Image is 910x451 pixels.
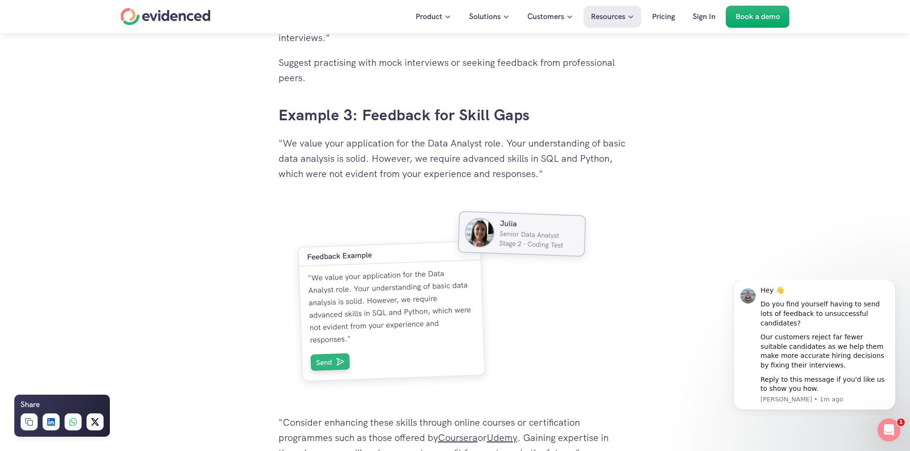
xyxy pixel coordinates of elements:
[645,6,682,28] a: Pricing
[42,6,170,15] div: Hey 👋
[42,6,170,114] div: Message content
[21,8,37,23] img: Profile image for Lewis
[42,95,170,114] div: Reply to this message if you'd like us to show you how.
[278,55,632,85] p: Suggest practising with mock interviews or seeking feedback from professional peers.
[469,10,501,23] p: Solutions
[278,136,632,181] p: "We value your application for the Data Analyst role. Your understanding of basic data analysis i...
[438,431,478,444] a: Coursera
[527,10,564,23] p: Customers
[278,105,632,126] h3: Example 3: Feedback for Skill Gaps
[21,399,40,411] h6: Share
[726,6,790,28] a: Book a demo
[416,10,442,23] p: Product
[685,6,723,28] a: Sign In
[42,52,170,90] div: Our customers reject far fewer suitable candidates as we help them make more accurate hiring deci...
[719,280,910,416] iframe: Intercom notifications message
[736,10,780,23] p: Book a demo
[591,10,625,23] p: Resources
[42,20,170,48] div: Do you find yourself having to send lots of feedback to unsuccessful candidates?
[897,419,905,426] span: 1
[693,10,716,23] p: Sign In
[42,115,170,124] p: Message from Lewis, sent 1m ago
[278,197,604,405] img: Example 3 - Showing how to draft a message
[878,419,900,441] iframe: Intercom live chat
[652,10,675,23] p: Pricing
[121,8,211,25] a: Home
[487,431,517,444] a: Udemy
